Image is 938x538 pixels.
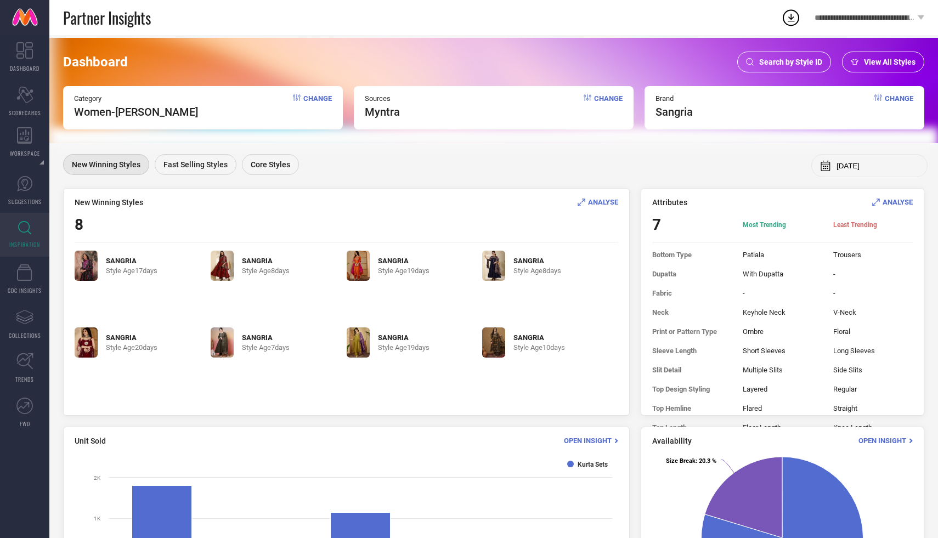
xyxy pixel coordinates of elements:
[833,308,913,316] span: V-Neck
[833,220,913,229] span: Least Trending
[74,94,198,103] span: Category
[303,94,332,118] span: Change
[833,385,913,393] span: Regular
[743,347,822,355] span: Short Sleeves
[588,198,618,206] span: ANALYSE
[652,216,732,234] span: 7
[652,327,732,336] span: Print or Pattern Type
[10,149,40,157] span: WORKSPACE
[652,251,732,259] span: Bottom Type
[743,308,822,316] span: Keyhole Neck
[743,404,822,412] span: Flared
[94,475,101,481] text: 2K
[513,343,565,352] span: Style Age 10 days
[652,198,687,207] span: Attributes
[652,437,692,445] span: Availability
[75,251,98,281] img: f25fe2db-3924-40c5-8621-3a50d49349831754481010314-Sangria-Women-Kurta-Sets-9151754481009578-1.jpg
[20,420,30,428] span: FWD
[9,331,41,339] span: COLLECTIONS
[666,457,716,465] text: : 20.3 %
[578,461,608,468] text: Kurta Sets
[743,366,822,374] span: Multiple Slits
[72,160,140,169] span: New Winning Styles
[833,251,913,259] span: Trousers
[106,267,157,275] span: Style Age 17 days
[833,404,913,412] span: Straight
[564,437,612,445] span: Open Insight
[347,327,370,358] img: vz07F8HE_0e294689445449a8bbae52597afd4931.jpg
[513,333,565,342] span: SANGRIA
[885,94,913,118] span: Change
[781,8,801,27] div: Open download list
[652,308,732,316] span: Neck
[63,7,151,29] span: Partner Insights
[883,198,913,206] span: ANALYSE
[656,105,693,118] span: sangria
[666,457,696,465] tspan: Size Break
[833,327,913,336] span: Floral
[652,404,732,412] span: Top Hemline
[656,94,693,103] span: Brand
[378,267,430,275] span: Style Age 19 days
[9,240,40,248] span: INSPIRATION
[365,94,400,103] span: Sources
[74,105,198,118] span: Women-[PERSON_NAME]
[211,327,234,358] img: 38oOyOFv_a0b1f292ddfa4964a5790fefaaa42bc0.jpg
[652,423,732,432] span: Top Length
[564,435,618,446] div: Open Insight
[837,162,919,170] input: Select month
[106,343,157,352] span: Style Age 20 days
[242,267,290,275] span: Style Age 8 days
[652,366,732,374] span: Slit Detail
[743,270,822,278] span: With Dupatta
[743,251,822,259] span: Patiala
[743,423,822,432] span: Floor Length
[242,333,290,342] span: SANGRIA
[858,437,906,445] span: Open Insight
[378,333,430,342] span: SANGRIA
[9,109,41,117] span: SCORECARDS
[652,289,732,297] span: Fabric
[63,54,128,70] span: Dashboard
[242,257,290,265] span: SANGRIA
[743,289,822,297] span: -
[378,257,430,265] span: SANGRIA
[833,289,913,297] span: -
[347,251,370,281] img: 3NGM5D5a_eb003b7321174d15a9691fea0df6d8c5.jpg
[743,220,822,229] span: Most Trending
[75,327,98,358] img: IXOFd33u_c3a02f46ae8f45b5ad3caf203615a447.jpg
[833,347,913,355] span: Long Sleeves
[513,267,561,275] span: Style Age 8 days
[652,385,732,393] span: Top Design Styling
[833,423,913,432] span: Knee Length
[652,270,732,278] span: Dupatta
[242,343,290,352] span: Style Age 7 days
[15,375,34,383] span: TRENDS
[864,58,916,66] span: View All Styles
[8,286,42,295] span: CDC INSIGHTS
[833,366,913,374] span: Side Slits
[211,251,234,281] img: hp1nGFwD_db36532c18b44639b9e3642d71d487b1.jpg
[10,64,39,72] span: DASHBOARD
[578,197,618,207] div: Analyse
[94,516,101,522] text: 1K
[858,435,913,446] div: Open Insight
[75,437,106,445] span: Unit Sold
[833,270,913,278] span: -
[106,333,157,342] span: SANGRIA
[163,160,228,169] span: Fast Selling Styles
[743,385,822,393] span: Layered
[365,105,400,118] span: myntra
[513,257,561,265] span: SANGRIA
[872,197,913,207] div: Analyse
[251,160,290,169] span: Core Styles
[743,327,822,336] span: Ombre
[75,198,143,207] span: New Winning Styles
[759,58,822,66] span: Search by Style ID
[652,347,732,355] span: Sleeve Length
[106,257,157,265] span: SANGRIA
[482,251,505,281] img: w0CpsHtJ_9fe2b50d3d024e03855297d411b84ce4.jpg
[75,216,83,234] span: 8
[8,197,42,206] span: SUGGESTIONS
[482,327,505,358] img: QdqLBpBp_55f3a5568e2841c68d94d427e7b6614f.jpg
